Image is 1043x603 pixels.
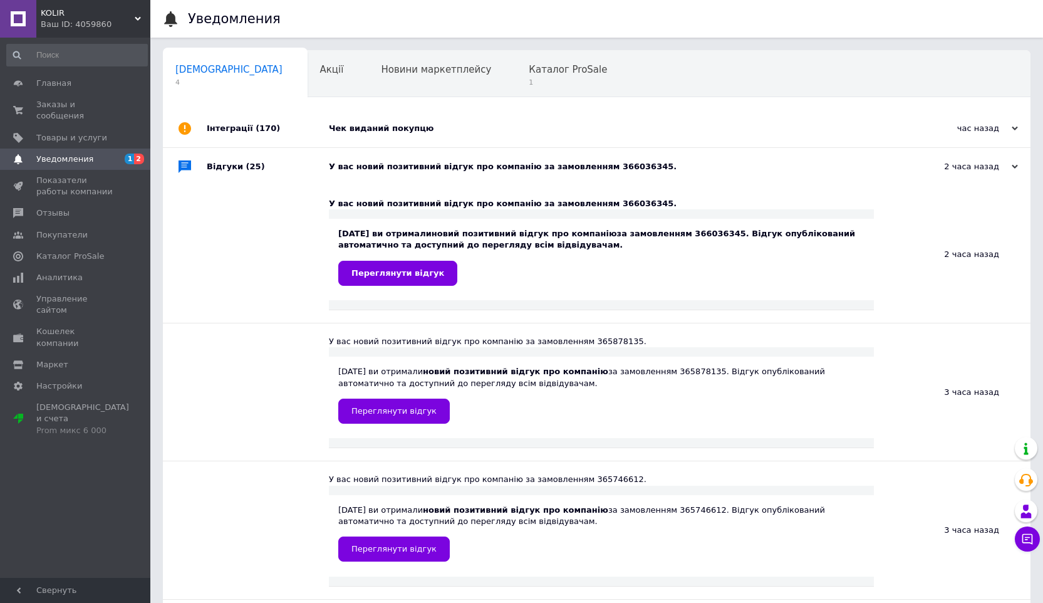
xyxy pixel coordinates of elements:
div: [DATE] ви отримали за замовленням 365878135. Відгук опублікований автоматично та доступний до пер... [338,366,864,423]
span: (25) [246,162,265,171]
span: Переглянути відгук [351,268,444,278]
div: У вас новий позитивний відгук про компанію за замовленням 365746612. [329,474,874,485]
span: Уведомления [36,154,93,165]
span: Отзывы [36,207,70,219]
a: Переглянути відгук [338,399,450,424]
button: Чат с покупателем [1015,527,1040,552]
span: [DEMOGRAPHIC_DATA] и счета [36,402,129,436]
div: Відгуки [207,148,329,186]
span: [DEMOGRAPHIC_DATA] [175,64,283,75]
span: Маркет [36,359,68,370]
span: Акції [320,64,344,75]
span: Настройки [36,380,82,392]
span: Новини маркетплейсу [381,64,491,75]
span: Переглянути відгук [351,544,437,553]
span: Переглянути відгук [351,406,437,416]
h1: Уведомления [188,11,281,26]
span: Товары и услуги [36,132,107,144]
span: 1 [529,78,607,87]
div: 2 часа назад [893,161,1018,172]
input: Поиск [6,44,148,66]
span: Каталог ProSale [36,251,104,262]
span: Каталог ProSale [529,64,607,75]
div: Чек виданий покупцю [329,123,893,134]
div: 3 часа назад [874,461,1030,599]
b: новий позитивний відгук про компанію [423,367,608,376]
span: Аналитика [36,272,83,283]
div: Інтеграції [207,110,329,147]
b: новий позитивний відгук про компанію [423,505,608,515]
div: Prom микс 6 000 [36,425,129,436]
span: Показатели работы компании [36,175,116,197]
div: У вас новий позитивний відгук про компанію за замовленням 366036345. [329,161,893,172]
div: У вас новий позитивний відгук про компанію за замовленням 366036345. [329,198,874,209]
span: (170) [256,123,280,133]
div: [DATE] ви отримали за замовленням 365746612. Відгук опублікований автоматично та доступний до пер... [338,505,864,562]
a: Переглянути відгук [338,537,450,562]
span: Покупатели [36,229,88,241]
a: Переглянути відгук [338,261,457,286]
b: новий позитивний відгук про компанію [432,229,617,238]
div: 3 часа назад [874,323,1030,461]
div: [DATE] ви отримали за замовленням 366036345. Відгук опублікований автоматично та доступний до пер... [338,228,864,285]
span: Главная [36,78,71,89]
div: У вас новий позитивний відгук про компанію за замовленням 365878135. [329,336,874,347]
span: 1 [125,154,135,164]
div: Ваш ID: 4059860 [41,19,150,30]
span: 2 [134,154,144,164]
span: KOLIR [41,8,135,19]
div: час назад [893,123,1018,134]
span: Заказы и сообщения [36,99,116,122]
div: 2 часа назад [874,186,1030,323]
span: Кошелек компании [36,326,116,349]
span: Управление сайтом [36,293,116,316]
span: 4 [175,78,283,87]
